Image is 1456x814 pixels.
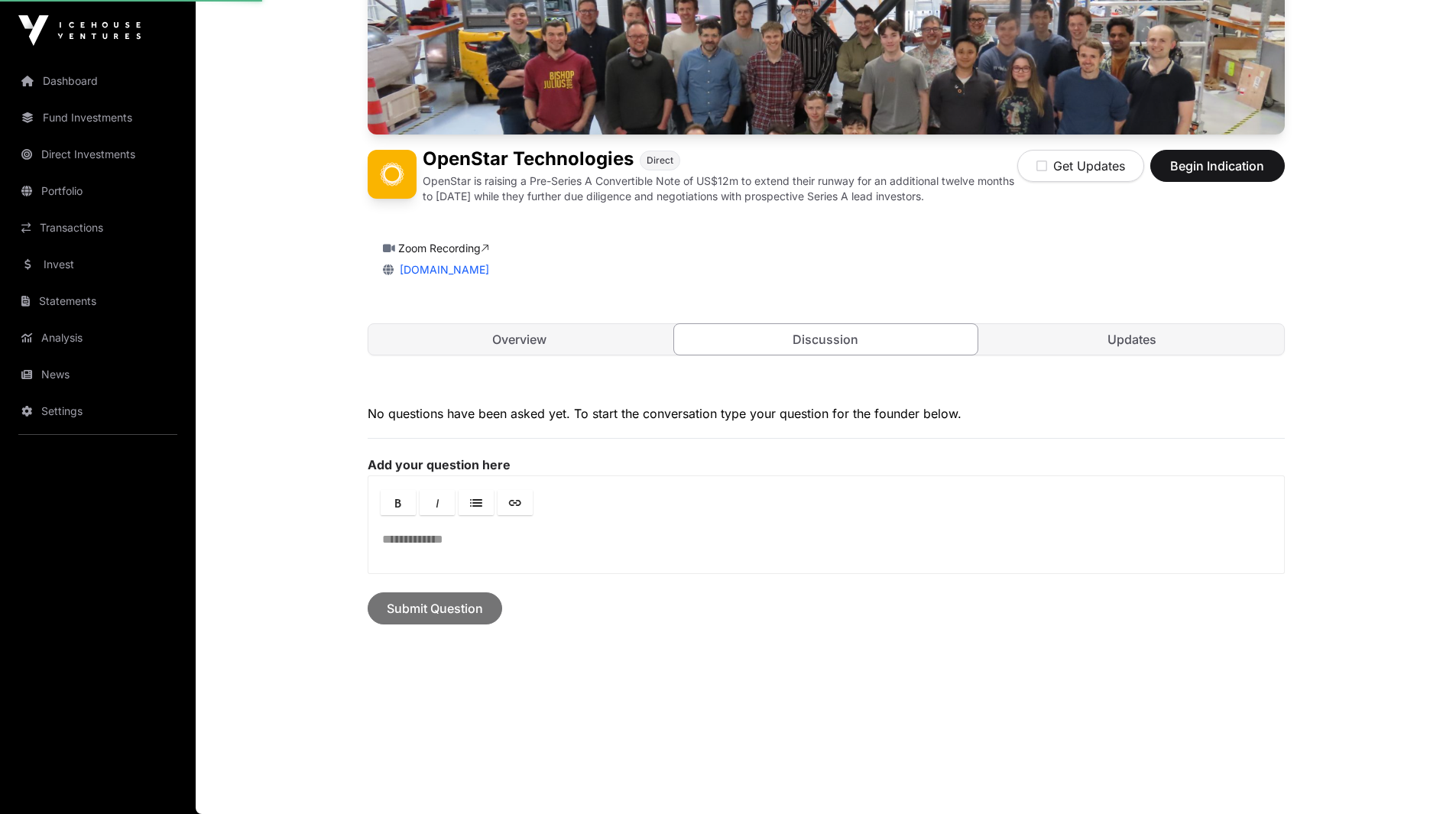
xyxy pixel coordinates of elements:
[18,15,141,46] img: Icehouse Ventures Logo
[1380,741,1456,814] iframe: Chat Widget
[423,150,634,170] h1: OpenStar Technologies
[981,324,1284,355] a: Updates
[673,323,978,355] a: Discussion
[647,154,673,167] span: Direct
[1150,150,1285,182] button: Begin Indication
[368,324,672,355] a: Overview
[12,358,183,391] a: News
[12,138,183,171] a: Direct Investments
[1169,157,1266,175] span: Begin Indication
[498,490,533,515] a: Link
[420,490,455,515] a: Italic
[12,174,183,208] a: Portfolio
[423,174,1017,204] p: OpenStar is raising a Pre-Series A Convertible Note of US$12m to extend their runway for an addit...
[12,284,183,318] a: Statements
[12,101,183,135] a: Fund Investments
[12,211,183,245] a: Transactions
[459,490,494,515] a: Lists
[398,242,489,255] a: Zoom Recording
[394,263,489,276] a: [DOMAIN_NAME]
[12,248,183,281] a: Invest
[368,404,1285,423] p: No questions have been asked yet. To start the conversation type your question for the founder be...
[12,321,183,355] a: Analysis
[368,150,417,199] img: OpenStar Technologies
[368,457,1285,472] label: Add your question here
[381,490,416,515] a: Bold
[368,324,1284,355] nav: Tabs
[1150,165,1285,180] a: Begin Indication
[12,394,183,428] a: Settings
[1017,150,1144,182] button: Get Updates
[12,64,183,98] a: Dashboard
